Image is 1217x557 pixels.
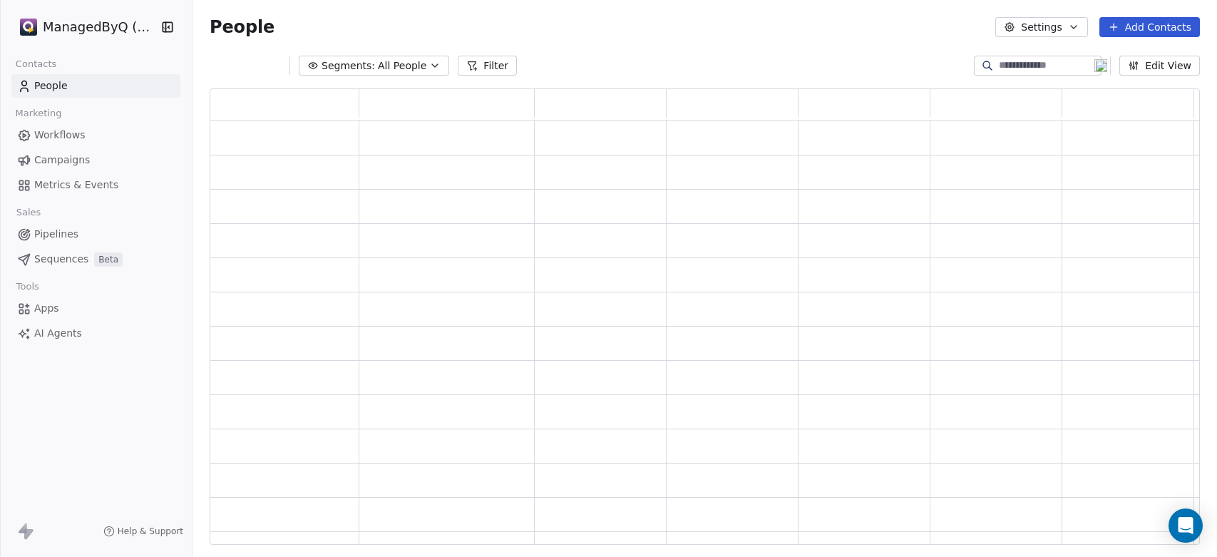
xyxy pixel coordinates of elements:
a: SequencesBeta [11,247,180,271]
span: Pipelines [34,227,78,242]
a: Apps [11,297,180,320]
span: Sequences [34,252,88,267]
button: Filter [458,56,517,76]
a: Workflows [11,123,180,147]
span: Sales [10,202,47,223]
a: Metrics & Events [11,173,180,197]
span: Campaigns [34,153,90,168]
button: ManagedByQ (FZE) [17,15,152,39]
span: AI Agents [34,326,82,341]
span: Contacts [9,53,63,75]
a: People [11,74,180,98]
span: Metrics & Events [34,178,118,193]
span: Workflows [34,128,86,143]
span: People [34,78,68,93]
a: Campaigns [11,148,180,172]
img: Stripe.png [20,19,37,36]
span: Segments: [322,58,375,73]
span: Help & Support [118,526,183,537]
span: ManagedByQ (FZE) [43,18,157,36]
a: Help & Support [103,526,183,537]
a: Pipelines [11,223,180,246]
span: Marketing [9,103,68,124]
span: Beta [94,252,123,267]
span: All People [378,58,426,73]
span: Apps [34,301,59,316]
a: AI Agents [11,322,180,345]
div: Open Intercom Messenger [1169,509,1203,543]
span: People [210,16,274,38]
span: Tools [10,276,45,297]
